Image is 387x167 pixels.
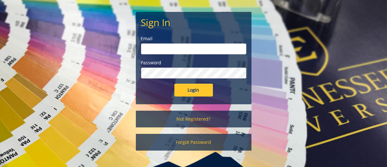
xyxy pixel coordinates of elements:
input: Login [174,84,213,97]
a: Forgot Password [136,134,251,151]
a: Not Registered? [136,111,251,127]
label: Email [141,35,246,42]
label: Password [141,60,246,66]
h2: Sign In [141,17,246,28]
